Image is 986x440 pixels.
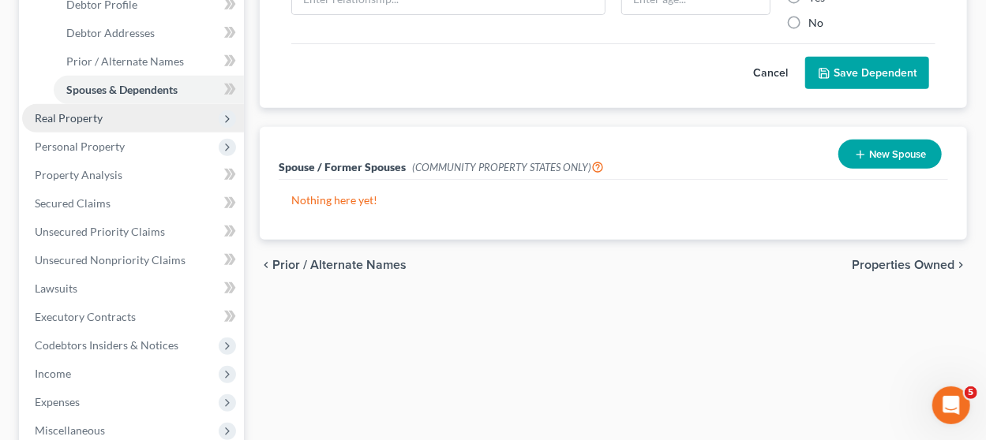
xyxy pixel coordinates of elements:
span: Prior / Alternate Names [66,54,184,68]
span: 5 [965,386,977,399]
a: Spouses & Dependents [54,76,244,104]
span: Lawsuits [35,282,77,295]
span: Personal Property [35,140,125,153]
span: Secured Claims [35,196,111,210]
a: Debtor Addresses [54,19,244,47]
button: Properties Owned chevron_right [852,259,967,271]
a: Prior / Alternate Names [54,47,244,76]
span: Income [35,367,71,380]
span: Spouses & Dependents [66,83,178,96]
a: Executory Contracts [22,303,244,331]
i: chevron_left [260,259,272,271]
span: Debtor Addresses [66,26,155,39]
span: Unsecured Nonpriority Claims [35,253,186,267]
a: Property Analysis [22,161,244,189]
iframe: Intercom live chat [932,386,970,424]
button: chevron_left Prior / Alternate Names [260,259,407,271]
span: Expenses [35,395,80,408]
button: Save Dependent [805,57,929,90]
a: Unsecured Nonpriority Claims [22,246,244,274]
a: Secured Claims [22,189,244,218]
span: Prior / Alternate Names [272,259,407,271]
a: Lawsuits [22,274,244,303]
span: Properties Owned [852,259,954,271]
span: Miscellaneous [35,423,105,437]
label: No [808,15,823,31]
span: Executory Contracts [35,310,136,323]
span: Codebtors Insiders & Notices [35,338,178,352]
span: (COMMUNITY PROPERTY STATES ONLY) [412,161,604,173]
span: Unsecured Priority Claims [35,225,165,238]
a: Unsecured Priority Claims [22,218,244,246]
p: Nothing here yet! [291,192,935,208]
button: Cancel [736,58,805,89]
span: Real Property [35,111,103,125]
button: New Spouse [838,140,942,169]
span: Spouse / Former Spouses [279,160,406,173]
span: Property Analysis [35,168,122,181]
i: chevron_right [954,259,967,271]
